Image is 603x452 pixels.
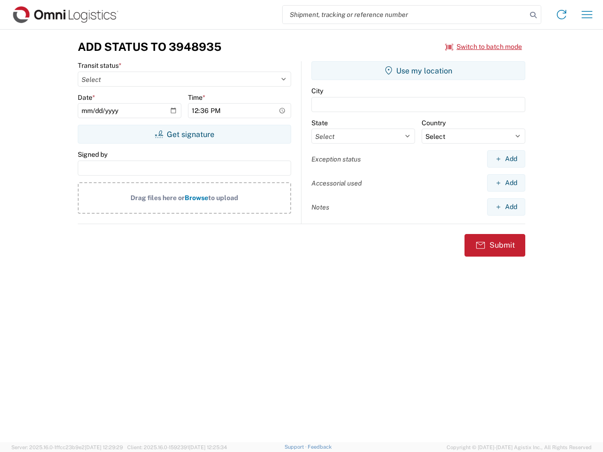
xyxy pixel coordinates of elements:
[311,179,362,187] label: Accessorial used
[311,155,361,163] label: Exception status
[311,119,328,127] label: State
[78,93,95,102] label: Date
[487,174,525,192] button: Add
[78,150,107,159] label: Signed by
[188,93,205,102] label: Time
[11,444,123,450] span: Server: 2025.16.0-1ffcc23b9e2
[487,198,525,216] button: Add
[311,203,329,211] label: Notes
[78,40,221,54] h3: Add Status to 3948935
[208,194,238,202] span: to upload
[285,444,308,450] a: Support
[185,194,208,202] span: Browse
[447,443,592,452] span: Copyright © [DATE]-[DATE] Agistix Inc., All Rights Reserved
[422,119,446,127] label: Country
[78,61,122,70] label: Transit status
[189,444,227,450] span: [DATE] 12:25:34
[127,444,227,450] span: Client: 2025.16.0-1592391
[283,6,527,24] input: Shipment, tracking or reference number
[464,234,525,257] button: Submit
[445,39,522,55] button: Switch to batch mode
[487,150,525,168] button: Add
[130,194,185,202] span: Drag files here or
[308,444,332,450] a: Feedback
[78,125,291,144] button: Get signature
[85,444,123,450] span: [DATE] 12:29:29
[311,61,525,80] button: Use my location
[311,87,323,95] label: City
